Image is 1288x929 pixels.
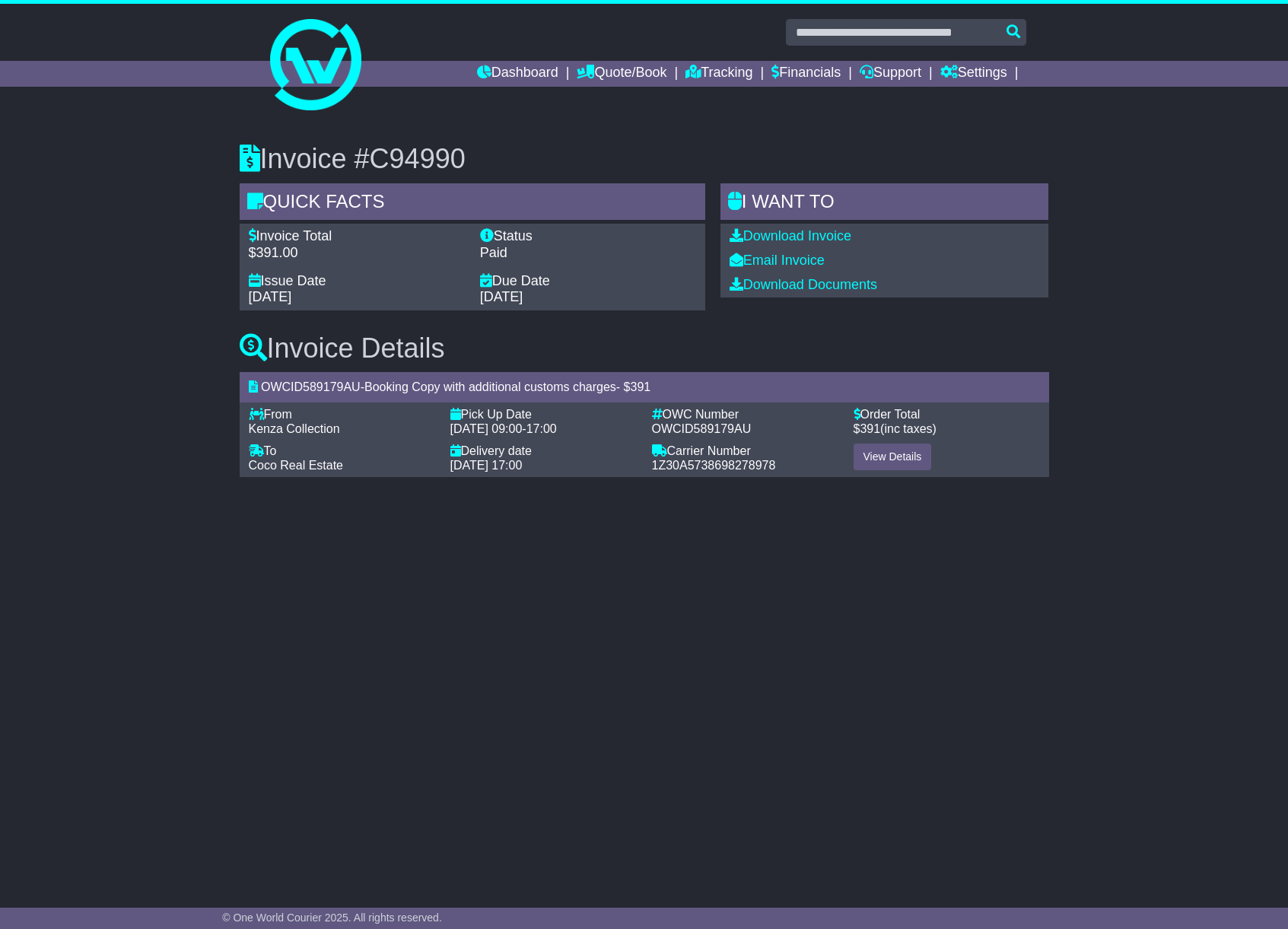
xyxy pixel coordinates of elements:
[854,444,932,470] a: View Details
[249,422,340,435] span: Kenza Collection
[652,459,776,472] span: 1Z30A5738698278978
[860,422,880,435] span: 391
[480,289,696,306] div: [DATE]
[940,61,1007,87] a: Settings
[240,183,705,224] div: Quick Facts
[249,245,465,262] div: $391.00
[240,333,1049,364] h3: Invoice Details
[652,444,838,458] div: Carrier Number
[652,422,752,435] span: OWCID589179AU
[249,273,465,290] div: Issue Date
[249,289,465,306] div: [DATE]
[854,407,1040,422] div: Order Total
[577,61,666,87] a: Quote/Book
[730,253,825,268] a: Email Invoice
[720,183,1049,224] div: I WANT to
[652,407,838,422] div: OWC Number
[249,228,465,245] div: Invoice Total
[249,459,344,472] span: Coco Real Estate
[450,422,637,436] div: -
[631,380,651,393] span: 391
[480,228,696,245] div: Status
[261,380,361,393] span: OWCID589179AU
[860,61,921,87] a: Support
[240,144,1049,174] h3: Invoice #C94990
[240,372,1049,402] div: - - $
[771,61,841,87] a: Financials
[854,422,1040,436] div: $ (inc taxes)
[222,912,442,924] span: © One World Courier 2025. All rights reserved.
[526,422,557,435] span: 17:00
[450,444,637,458] div: Delivery date
[450,407,637,422] div: Pick Up Date
[364,380,616,393] span: Booking Copy with additional customs charges
[480,273,696,290] div: Due Date
[450,459,523,472] span: [DATE] 17:00
[450,422,523,435] span: [DATE] 09:00
[249,407,435,422] div: From
[730,228,851,243] a: Download Invoice
[730,277,877,292] a: Download Documents
[685,61,752,87] a: Tracking
[477,61,558,87] a: Dashboard
[249,444,435,458] div: To
[480,245,696,262] div: Paid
